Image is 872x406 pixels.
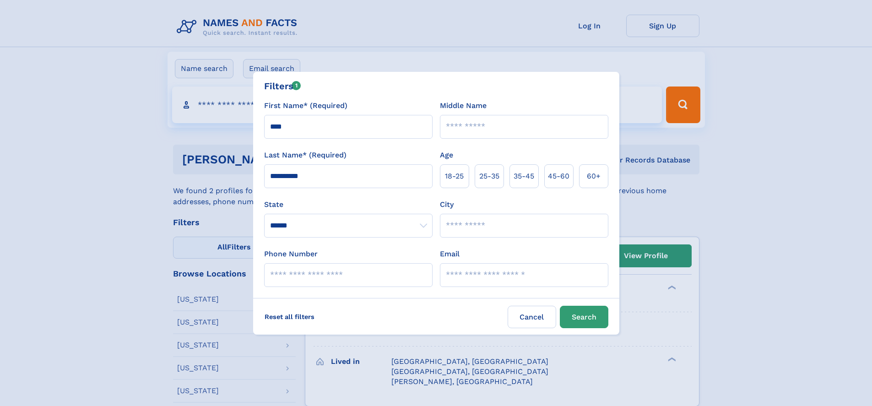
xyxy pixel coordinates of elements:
label: Age [440,150,453,161]
label: Last Name* (Required) [264,150,347,161]
label: City [440,199,454,210]
span: 18‑25 [445,171,464,182]
label: Email [440,249,460,260]
div: Filters [264,79,301,93]
span: 35‑45 [514,171,534,182]
label: Phone Number [264,249,318,260]
span: 45‑60 [548,171,569,182]
label: Reset all filters [259,306,320,328]
span: 25‑35 [479,171,499,182]
label: State [264,199,433,210]
label: Middle Name [440,100,487,111]
button: Search [560,306,608,328]
label: Cancel [508,306,556,328]
label: First Name* (Required) [264,100,347,111]
span: 60+ [587,171,601,182]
